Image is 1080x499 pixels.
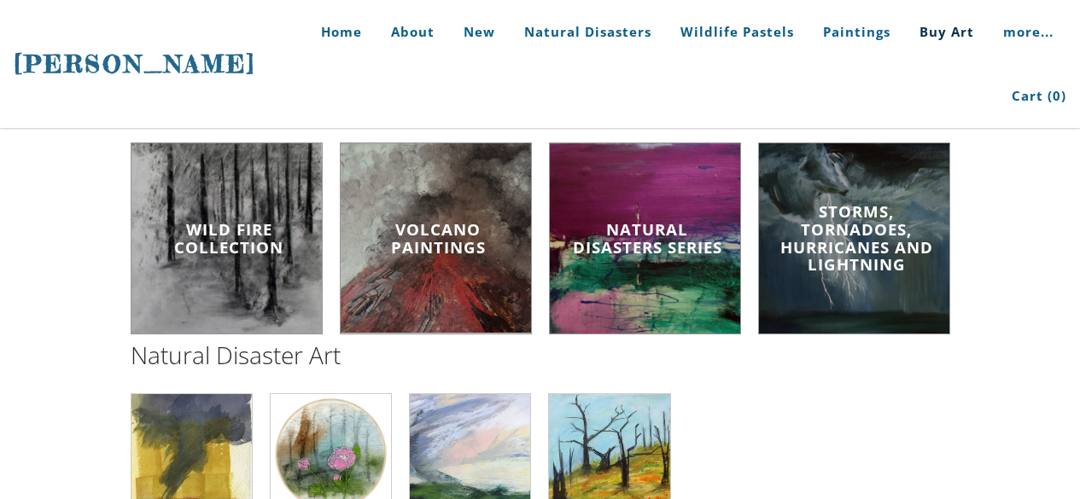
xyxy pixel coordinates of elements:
span: Natural Disasters Series [573,218,722,258]
a: Wild Fire Collection [131,142,323,334]
span: [PERSON_NAME] [14,49,256,78]
span: Volcano paintings [391,218,486,258]
span: Storms, Tornadoes, Hurricanes and Lightning [780,200,933,275]
a: Storms, Tornadoes, Hurricanes and Lightning [758,142,950,334]
a: Cart (0) [999,64,1066,128]
a: Volcano paintings [340,142,532,334]
a: Natural Disasters Series [549,142,741,334]
h2: Natural Disaster Art [131,343,950,367]
span: 0 [1053,87,1061,104]
a: [PERSON_NAME] [14,48,256,80]
span: Wild Fire Collection [174,218,283,258]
